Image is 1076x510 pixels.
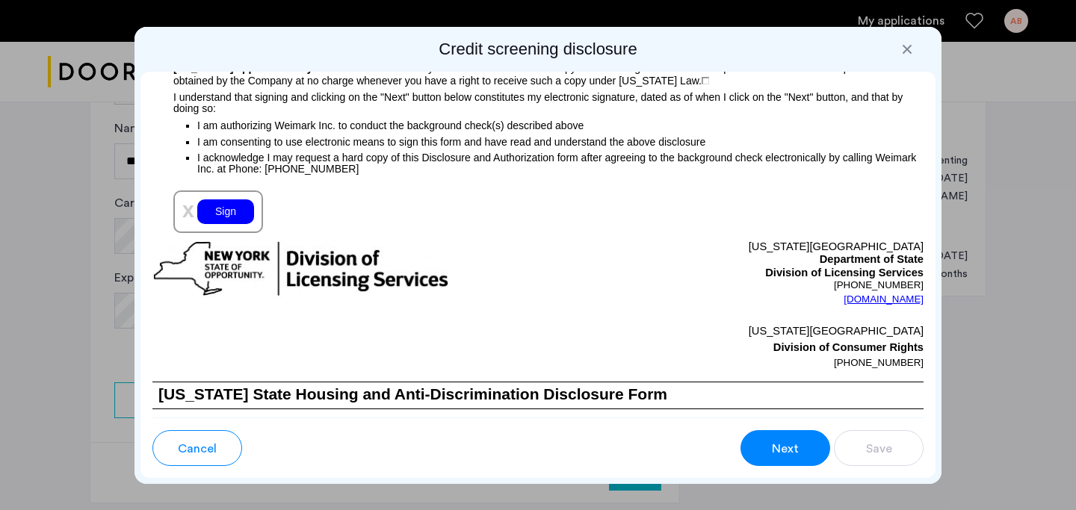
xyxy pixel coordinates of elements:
[197,199,254,224] div: Sign
[152,87,924,114] p: I understand that signing and clicking on the "Next" button below constitutes my electronic signa...
[538,339,924,355] p: Division of Consumer Rights
[178,440,217,458] span: Cancel
[152,240,450,298] img: new-york-logo.png
[197,115,924,134] p: I am authorizing Weimark Inc. to conduct the background check(s) described above
[538,279,924,291] p: [PHONE_NUMBER]
[834,430,924,466] button: button
[140,39,936,60] h2: Credit screening disclosure
[197,152,924,175] p: I acknowledge I may request a hard copy of this Disclosure and Authorization form after agreeing ...
[538,253,924,267] p: Department of State
[152,430,242,466] button: button
[844,292,924,307] a: [DOMAIN_NAME]
[152,56,924,87] p: Please check this box if you would like to receive a copy of an investigative consumer report or ...
[772,440,799,458] span: Next
[702,77,709,84] img: 4LAxfPwtD6BVinC2vKR9tPz10Xbrctccj4YAocJUAAAAASUVORK5CYIIA
[538,355,924,370] p: [PHONE_NUMBER]
[538,240,924,254] p: [US_STATE][GEOGRAPHIC_DATA]
[866,440,892,458] span: Save
[152,382,924,408] h1: [US_STATE] State Housing and Anti-Discrimination Disclosure Form
[740,430,830,466] button: button
[182,198,194,222] span: x
[152,409,924,483] p: Federal, State and local Fair Housing and Anti-discrimination Laws provide comprehensive protecti...
[538,267,924,280] p: Division of Licensing Services
[197,134,924,150] p: I am consenting to use electronic means to sign this form and have read and understand the above ...
[538,323,924,339] p: [US_STATE][GEOGRAPHIC_DATA]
